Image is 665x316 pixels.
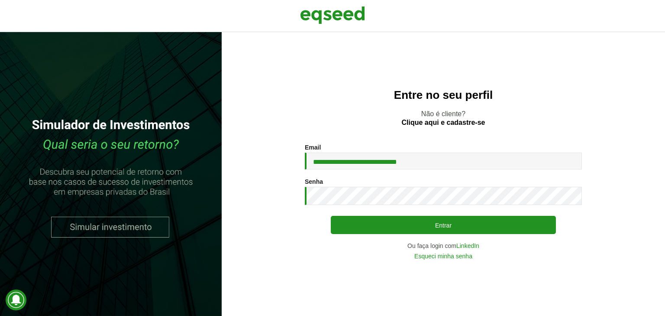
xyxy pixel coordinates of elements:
[305,179,323,185] label: Senha
[402,119,485,126] a: Clique aqui e cadastre-se
[414,253,472,259] a: Esqueci minha senha
[305,144,321,150] label: Email
[456,243,479,249] a: LinkedIn
[331,216,556,234] button: Entrar
[239,89,648,101] h2: Entre no seu perfil
[300,4,365,26] img: EqSeed Logo
[239,110,648,126] p: Não é cliente?
[305,243,582,249] div: Ou faça login com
